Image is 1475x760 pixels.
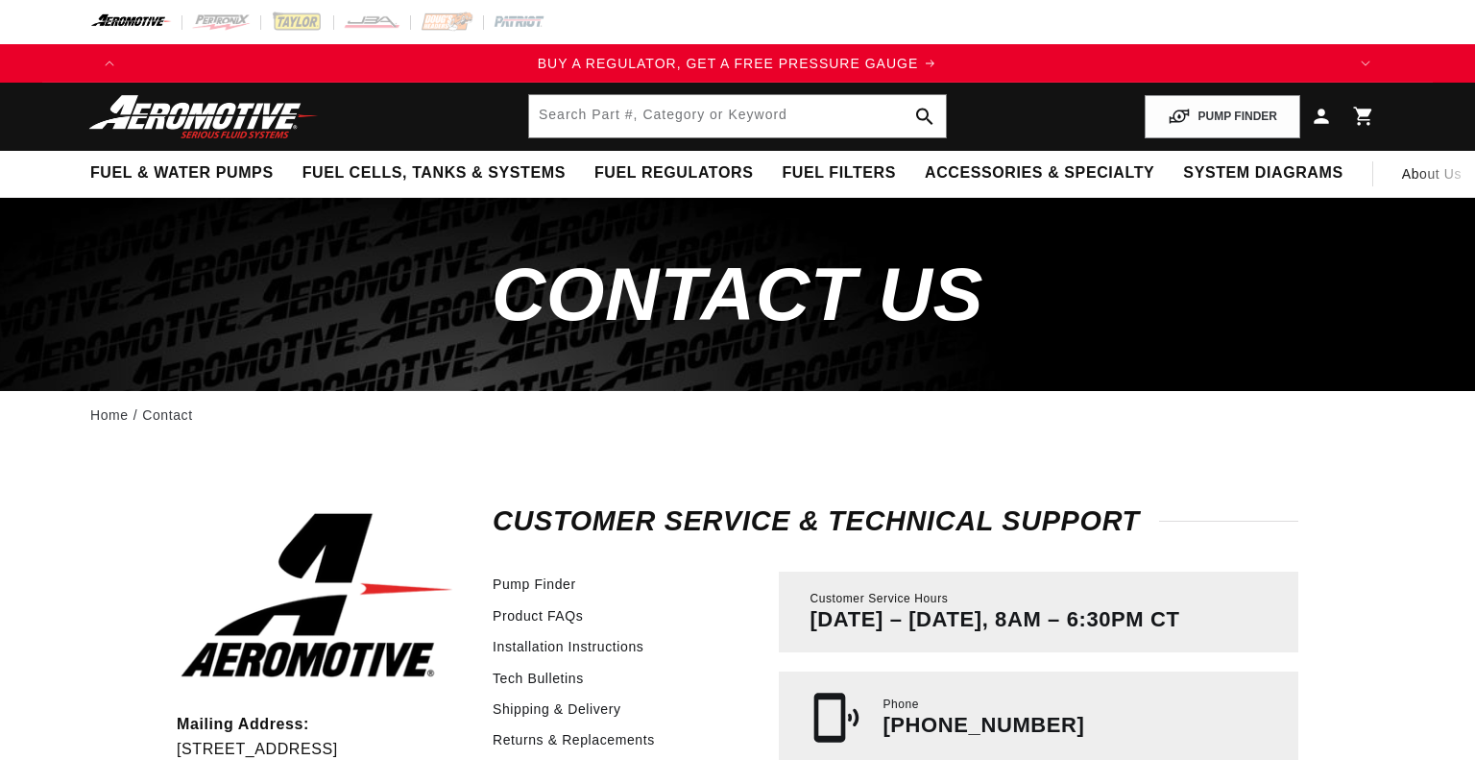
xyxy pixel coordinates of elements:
span: Fuel Cells, Tanks & Systems [302,163,566,184]
a: Contact [142,405,192,426]
summary: Fuel Filters [767,151,910,196]
div: Announcement [129,53,1346,74]
strong: Mailing Address: [177,716,309,732]
span: Fuel Regulators [594,163,753,184]
span: CONTACt us [492,252,984,336]
a: Pump Finder [493,574,576,595]
span: About Us [1402,166,1462,182]
input: Search by Part Number, Category or Keyword [529,95,946,137]
summary: System Diagrams [1169,151,1357,196]
span: BUY A REGULATOR, GET A FREE PRESSURE GAUGE [538,56,919,71]
h2: Customer Service & Technical Support [493,509,1298,533]
nav: breadcrumbs [90,405,1385,426]
span: Phone [883,697,919,713]
span: Accessories & Specialty [925,163,1154,184]
summary: Accessories & Specialty [910,151,1169,196]
p: [PHONE_NUMBER] [883,713,1084,738]
slideshow-component: Translation missing: en.sections.announcements.announcement_bar [42,44,1433,83]
div: 1 of 4 [129,53,1346,74]
button: Translation missing: en.sections.announcements.previous_announcement [90,44,129,83]
button: PUMP FINDER [1145,95,1300,138]
p: [DATE] – [DATE], 8AM – 6:30PM CT [810,607,1179,632]
span: System Diagrams [1183,163,1342,184]
a: Home [90,405,129,426]
span: Customer Service Hours [810,591,948,607]
summary: Fuel Regulators [580,151,767,196]
summary: Fuel & Water Pumps [76,151,288,196]
a: Tech Bulletins [493,668,584,689]
span: Fuel & Water Pumps [90,163,274,184]
span: Fuel Filters [782,163,896,184]
a: Shipping & Delivery [493,699,621,720]
summary: Fuel Cells, Tanks & Systems [288,151,580,196]
a: BUY A REGULATOR, GET A FREE PRESSURE GAUGE [129,53,1346,74]
img: Aeromotive [84,94,324,139]
button: Translation missing: en.sections.announcements.next_announcement [1346,44,1385,83]
a: Product FAQs [493,605,583,626]
a: Installation Instructions [493,636,643,657]
button: search button [904,95,946,137]
a: Returns & Replacements [493,729,655,750]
